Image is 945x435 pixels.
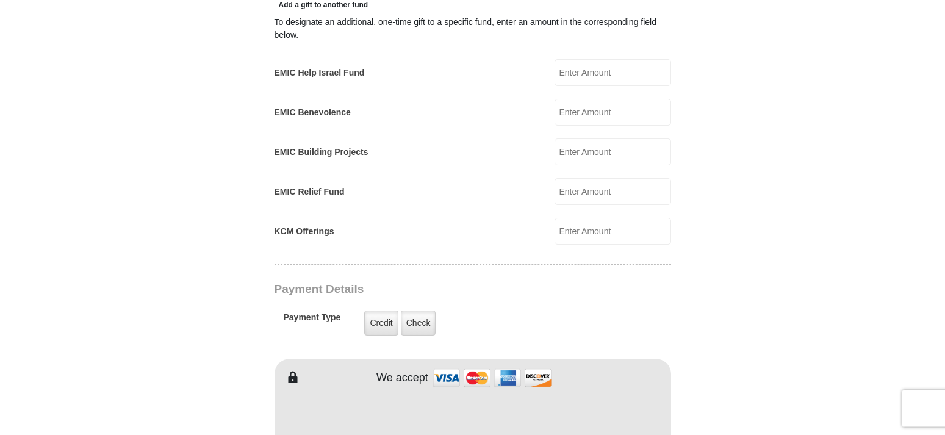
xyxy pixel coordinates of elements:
[555,99,671,126] input: Enter Amount
[275,282,586,297] h3: Payment Details
[275,146,368,159] label: EMIC Building Projects
[275,185,345,198] label: EMIC Relief Fund
[284,312,341,329] h5: Payment Type
[555,138,671,165] input: Enter Amount
[555,218,671,245] input: Enter Amount
[275,225,334,238] label: KCM Offerings
[555,59,671,86] input: Enter Amount
[275,106,351,119] label: EMIC Benevolence
[275,1,368,9] span: Add a gift to another fund
[376,372,428,385] h4: We accept
[401,311,436,336] label: Check
[364,311,398,336] label: Credit
[431,365,553,391] img: credit cards accepted
[275,16,671,41] div: To designate an additional, one-time gift to a specific fund, enter an amount in the correspondin...
[555,178,671,205] input: Enter Amount
[275,67,365,79] label: EMIC Help Israel Fund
